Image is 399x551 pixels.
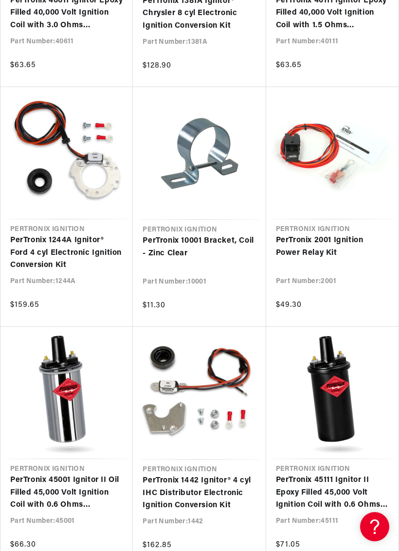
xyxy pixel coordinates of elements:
[276,474,389,512] a: PerTronix 45111 Ignitor II Epoxy Filled 45,000 Volt Ignition Coil with 0.6 Ohms Resistance in Black
[10,474,123,512] a: PerTronix 45001 Ignitor II Oil Filled 45,000 Volt Ignition Coil with 0.6 Ohms Resistance in Chrome
[10,234,123,272] a: PerTronix 1244A Ignitor® Ford 4 cyl Electronic Ignition Conversion Kit
[143,235,256,260] a: PerTronix 10001 Bracket, Coil - Zinc Clear
[276,234,389,259] a: PerTronix 2001 Ignition Power Relay Kit
[143,475,256,512] a: PerTronix 1442 Ignitor® 4 cyl IHC Distributor Electronic Ignition Conversion Kit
